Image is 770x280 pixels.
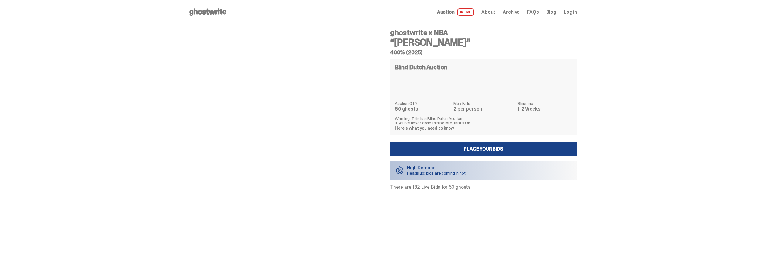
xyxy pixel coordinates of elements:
[546,10,556,15] a: Blog
[453,101,514,105] dt: Max Bids
[390,185,577,190] p: There are 182 Live Bids for 50 ghosts.
[517,107,572,112] dd: 1-2 Weeks
[437,8,474,16] a: Auction LIVE
[390,142,577,156] a: Place your Bids
[395,101,450,105] dt: Auction QTY
[395,64,447,70] h4: Blind Dutch Auction
[395,125,454,131] a: Here's what you need to know
[481,10,495,15] a: About
[457,8,474,16] span: LIVE
[395,116,572,125] p: Warning: This is a Blind Dutch Auction. If you’ve never done this before, that’s OK.
[395,107,450,112] dd: 50 ghosts
[527,10,539,15] a: FAQs
[453,107,514,112] dd: 2 per person
[503,10,520,15] a: Archive
[390,29,577,36] h4: ghostwrite x NBA
[390,38,577,47] h3: “[PERSON_NAME]”
[407,165,466,170] p: High Demand
[437,10,455,15] span: Auction
[407,171,466,175] p: Heads up: bids are coming in hot
[517,101,572,105] dt: Shipping
[564,10,577,15] a: Log in
[390,50,577,55] h5: 400% (2025)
